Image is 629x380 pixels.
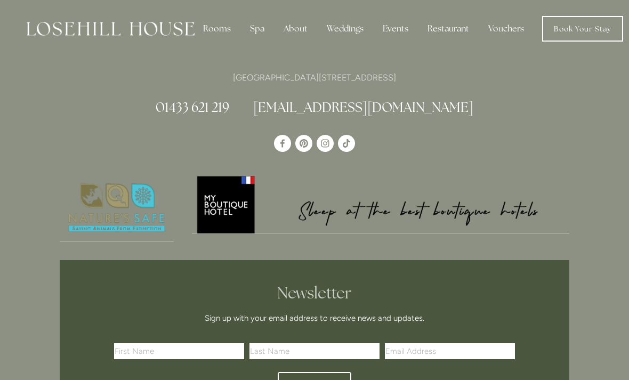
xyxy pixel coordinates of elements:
a: 01433 621 219 [156,99,229,116]
img: Nature's Safe - Logo [60,174,174,241]
a: Vouchers [480,18,533,39]
div: Rooms [195,18,239,39]
img: My Boutique Hotel - Logo [192,174,570,233]
a: Pinterest [295,135,312,152]
a: TikTok [338,135,355,152]
a: [EMAIL_ADDRESS][DOMAIN_NAME] [253,99,473,116]
a: Book Your Stay [542,16,623,42]
input: First Name [114,343,244,359]
div: Restaurant [419,18,478,39]
a: Instagram [317,135,334,152]
input: Last Name [249,343,380,359]
input: Email Address [385,343,515,359]
img: Losehill House [27,22,195,36]
div: Events [374,18,417,39]
p: [GEOGRAPHIC_DATA][STREET_ADDRESS] [60,70,569,85]
h2: Newsletter [118,284,511,303]
div: Weddings [318,18,372,39]
a: Nature's Safe - Logo [60,174,174,242]
div: Spa [241,18,273,39]
a: My Boutique Hotel - Logo [192,174,570,234]
a: Losehill House Hotel & Spa [274,135,291,152]
p: Sign up with your email address to receive news and updates. [118,312,511,325]
div: About [275,18,316,39]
